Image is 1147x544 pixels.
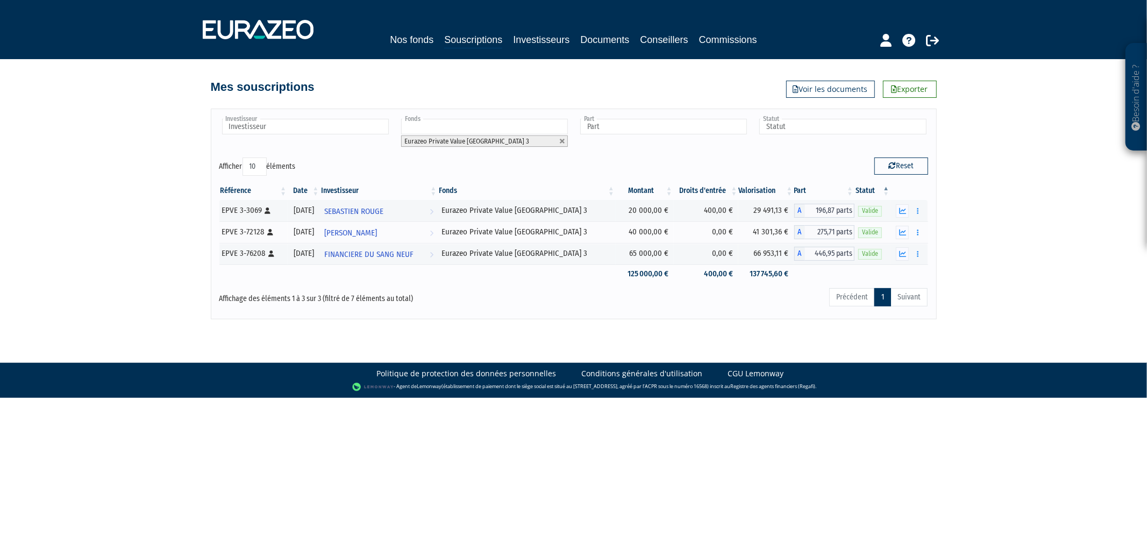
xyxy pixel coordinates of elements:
[794,247,854,261] div: A - Eurazeo Private Value Europe 3
[616,221,674,243] td: 40 000,00 €
[324,202,383,221] span: SEBASTIEN ROUGE
[1130,49,1143,146] p: Besoin d'aide ?
[320,200,438,221] a: SEBASTIEN ROUGE
[377,368,557,379] a: Politique de protection des données personnelles
[11,382,1136,392] div: - Agent de (établissement de paiement dont le siège social est situé au [STREET_ADDRESS], agréé p...
[581,32,630,47] a: Documents
[674,243,739,264] td: 0,00 €
[699,32,757,47] a: Commissions
[874,158,928,175] button: Reset
[805,247,854,261] span: 446,95 parts
[438,182,616,200] th: Fonds: activer pour trier la colonne par ordre croissant
[738,182,794,200] th: Valorisation: activer pour trier la colonne par ordre croissant
[390,32,433,47] a: Nos fonds
[674,200,739,221] td: 400,00 €
[794,182,854,200] th: Part: activer pour trier la colonne par ordre croissant
[730,383,815,390] a: Registre des agents financiers (Regafi)
[291,205,316,216] div: [DATE]
[738,264,794,283] td: 137 745,60 €
[211,81,315,94] h4: Mes souscriptions
[728,368,784,379] a: CGU Lemonway
[794,204,854,218] div: A - Eurazeo Private Value Europe 3
[268,229,274,235] i: [Français] Personne physique
[674,221,739,243] td: 0,00 €
[324,223,377,243] span: [PERSON_NAME]
[858,249,882,259] span: Valide
[222,248,284,259] div: EPVE 3-76208
[291,248,316,259] div: [DATE]
[786,81,875,98] a: Voir les documents
[794,204,805,218] span: A
[430,245,434,264] i: Voir l'investisseur
[219,182,288,200] th: Référence : activer pour trier la colonne par ordre croissant
[320,243,438,264] a: FINANCIERE DU SANG NEUF
[222,205,284,216] div: EPVE 3-3069
[417,383,441,390] a: Lemonway
[854,182,890,200] th: Statut : activer pour trier la colonne par ordre d&eacute;croissant
[219,158,296,176] label: Afficher éléments
[442,226,612,238] div: Eurazeo Private Value [GEOGRAPHIC_DATA] 3
[324,245,414,264] span: FINANCIERE DU SANG NEUF
[858,227,882,238] span: Valide
[794,247,805,261] span: A
[430,202,434,221] i: Voir l'investisseur
[265,207,271,214] i: [Français] Personne physique
[616,264,674,283] td: 125 000,00 €
[320,221,438,243] a: [PERSON_NAME]
[674,264,739,283] td: 400,00 €
[582,368,703,379] a: Conditions générales d'utilisation
[444,32,502,49] a: Souscriptions
[616,200,674,221] td: 20 000,00 €
[222,226,284,238] div: EPVE 3-72128
[805,225,854,239] span: 275,71 parts
[805,204,854,218] span: 196,87 parts
[616,182,674,200] th: Montant: activer pour trier la colonne par ordre croissant
[616,243,674,264] td: 65 000,00 €
[738,243,794,264] td: 66 953,11 €
[874,288,891,306] a: 1
[640,32,688,47] a: Conseillers
[674,182,739,200] th: Droits d'entrée: activer pour trier la colonne par ordre croissant
[430,223,434,243] i: Voir l'investisseur
[794,225,854,239] div: A - Eurazeo Private Value Europe 3
[320,182,438,200] th: Investisseur: activer pour trier la colonne par ordre croissant
[442,205,612,216] div: Eurazeo Private Value [GEOGRAPHIC_DATA] 3
[738,221,794,243] td: 41 301,36 €
[513,32,569,47] a: Investisseurs
[858,206,882,216] span: Valide
[352,382,394,392] img: logo-lemonway.png
[794,225,805,239] span: A
[243,158,267,176] select: Afficheréléments
[288,182,320,200] th: Date: activer pour trier la colonne par ordre croissant
[883,81,937,98] a: Exporter
[219,287,505,304] div: Affichage des éléments 1 à 3 sur 3 (filtré de 7 éléments au total)
[442,248,612,259] div: Eurazeo Private Value [GEOGRAPHIC_DATA] 3
[203,20,314,39] img: 1732889491-logotype_eurazeo_blanc_rvb.png
[291,226,316,238] div: [DATE]
[738,200,794,221] td: 29 491,13 €
[269,250,275,257] i: [Français] Personne physique
[404,137,529,145] span: Eurazeo Private Value [GEOGRAPHIC_DATA] 3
